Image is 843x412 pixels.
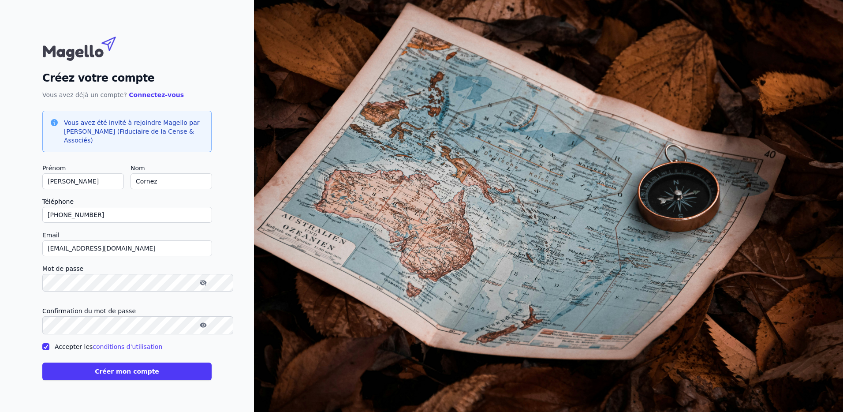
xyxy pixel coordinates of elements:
label: Téléphone [42,196,212,207]
label: Nom [131,163,212,173]
img: Magello [42,32,135,63]
label: Mot de passe [42,263,212,274]
h2: Créez votre compte [42,70,212,86]
a: Connectez-vous [129,91,184,98]
label: Accepter les [55,343,162,350]
button: Créer mon compte [42,363,212,380]
label: Prénom [42,163,123,173]
label: Confirmation du mot de passe [42,306,212,316]
h3: Vous avez été invité à rejoindre Magello par [PERSON_NAME] (Fiduciaire de la Cense & Associés) [64,118,204,145]
a: conditions d'utilisation [93,343,162,350]
label: Email [42,230,212,240]
p: Vous avez déjà un compte? [42,90,212,100]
